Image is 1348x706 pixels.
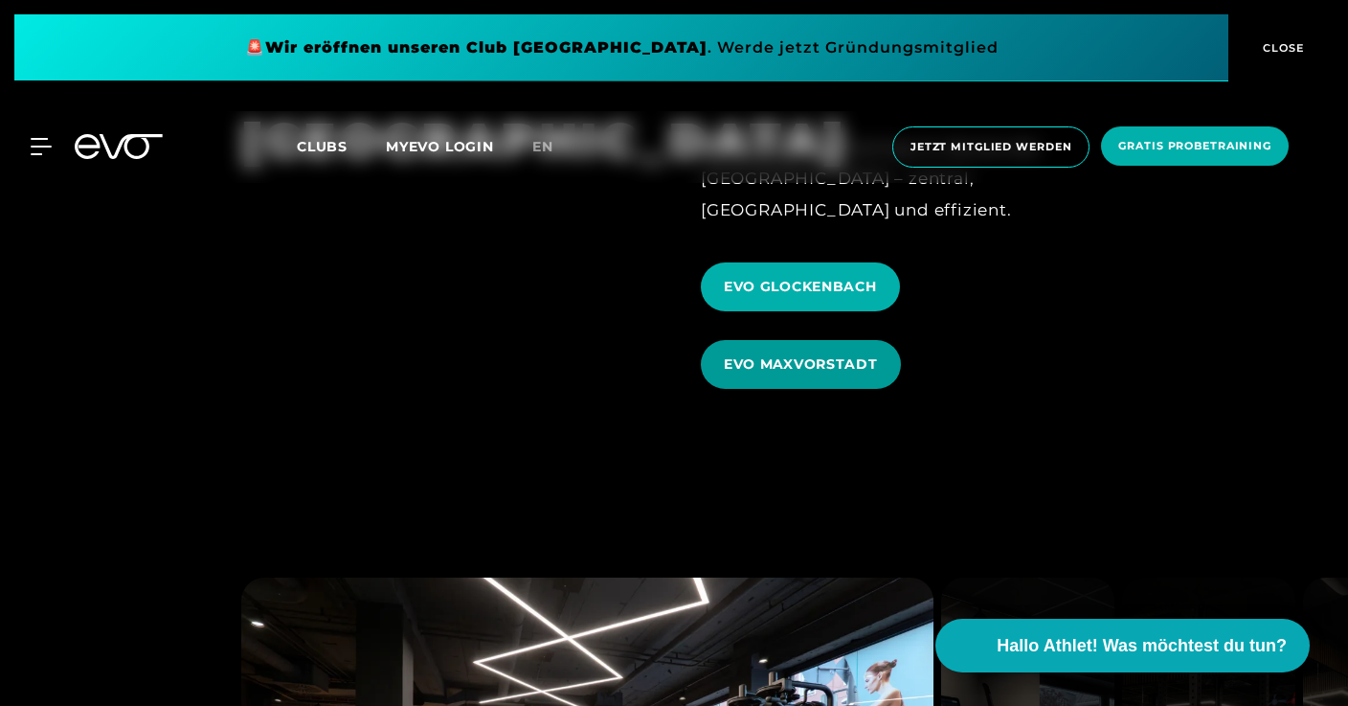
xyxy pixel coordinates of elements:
[1118,138,1271,154] span: Gratis Probetraining
[724,354,878,375] span: EVO MAXVORSTADT
[724,277,877,297] span: EVO GLOCKENBACH
[532,136,576,158] a: en
[1258,39,1305,57] span: CLOSE
[297,137,386,155] a: Clubs
[701,248,908,326] a: EVO GLOCKENBACH
[997,633,1287,659] span: Hallo Athlet! Was möchtest du tun?
[1228,14,1334,81] button: CLOSE
[1095,126,1294,168] a: Gratis Probetraining
[386,138,494,155] a: MYEVO LOGIN
[532,138,553,155] span: en
[887,126,1095,168] a: Jetzt Mitglied werden
[701,326,909,403] a: EVO MAXVORSTADT
[297,138,348,155] span: Clubs
[910,139,1071,155] span: Jetzt Mitglied werden
[935,619,1310,672] button: Hallo Athlet! Was möchtest du tun?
